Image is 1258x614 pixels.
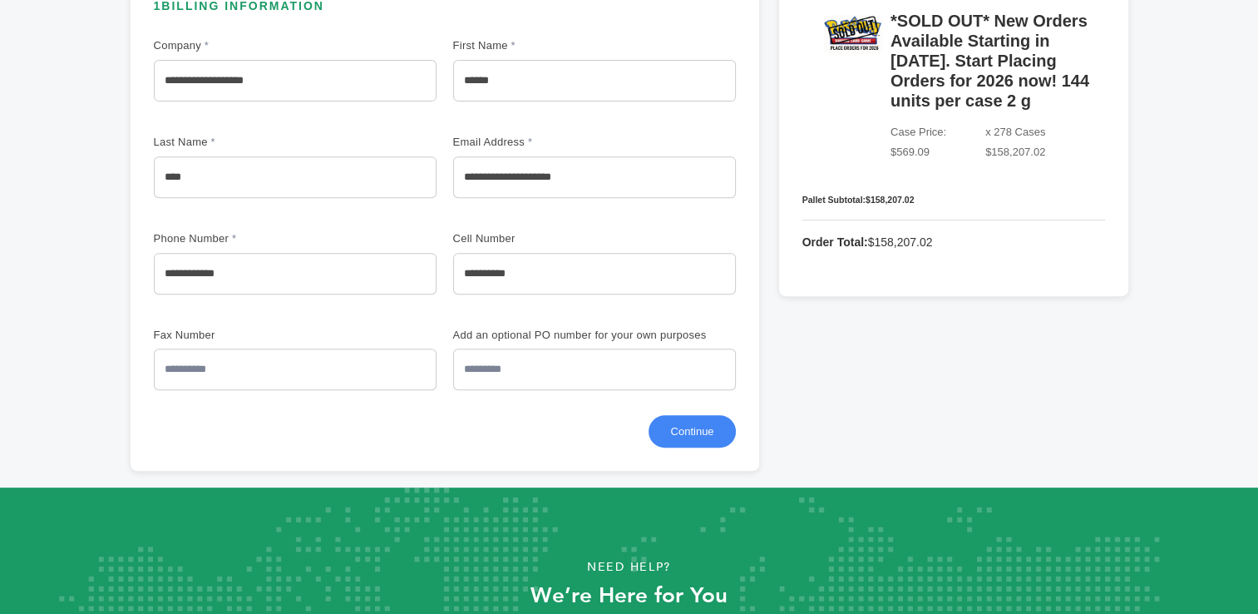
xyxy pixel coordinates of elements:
[154,230,270,248] label: Phone Number
[890,11,1105,117] h5: *SOLD OUT* New Orders Available Starting in [DATE]. Start Placing Orders for 2026 now! 144 units ...
[154,327,270,344] label: Fax Number
[453,230,570,248] label: Cell Number
[890,122,985,162] span: Case Price: $569.09
[802,235,868,249] strong: Order Total:
[63,555,1196,580] p: Need Help?
[453,327,707,344] label: Add an optional PO number for your own purposes
[154,37,270,55] label: Company
[453,37,570,55] label: First Name
[802,193,1105,207] div: Pallet Subtotal:
[649,415,735,448] button: Continue
[866,195,914,205] strong: $158,207.02
[985,122,1105,162] span: x 278 Cases $158,207.02
[154,134,270,151] label: Last Name
[453,134,570,151] label: Email Address
[530,581,728,611] strong: We’re Here for You
[802,232,1105,252] p: $158,207.02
